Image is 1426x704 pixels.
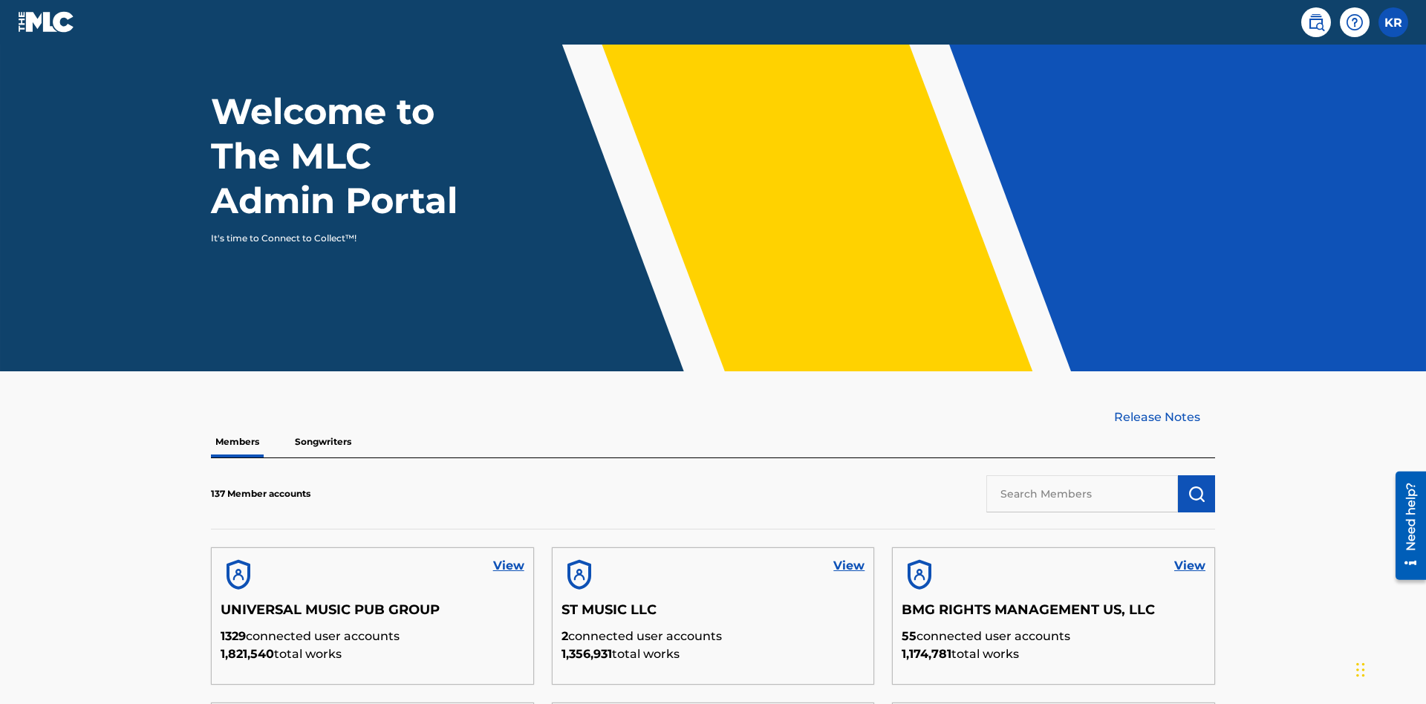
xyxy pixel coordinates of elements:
p: total works [902,645,1205,663]
img: Search Works [1188,485,1205,503]
div: Help [1340,7,1370,37]
img: account [221,557,256,593]
a: Release Notes [1114,408,1215,426]
h5: BMG RIGHTS MANAGEMENT US, LLC [902,602,1205,628]
p: 137 Member accounts [211,487,310,501]
iframe: Resource Center [1384,466,1426,587]
h5: UNIVERSAL MUSIC PUB GROUP [221,602,524,628]
a: View [833,557,865,575]
a: View [493,557,524,575]
p: total works [221,645,524,663]
span: 55 [902,629,917,643]
p: connected user accounts [221,628,524,645]
img: account [902,557,937,593]
p: total works [561,645,865,663]
span: 2 [561,629,568,643]
img: account [561,557,597,593]
h1: Welcome to The MLC Admin Portal [211,89,489,223]
h5: ST MUSIC LLC [561,602,865,628]
p: Songwriters [290,426,356,457]
p: connected user accounts [561,628,865,645]
div: Drag [1356,648,1365,692]
span: 1329 [221,629,246,643]
span: 1,174,781 [902,647,951,661]
img: MLC Logo [18,11,75,33]
div: User Menu [1378,7,1408,37]
span: 1,356,931 [561,647,612,661]
img: help [1346,13,1364,31]
p: It's time to Connect to Collect™! [211,232,469,245]
iframe: Chat Widget [1352,633,1426,704]
span: 1,821,540 [221,647,274,661]
a: View [1174,557,1205,575]
a: Public Search [1301,7,1331,37]
img: search [1307,13,1325,31]
input: Search Members [986,475,1178,512]
p: Members [211,426,264,457]
p: connected user accounts [902,628,1205,645]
